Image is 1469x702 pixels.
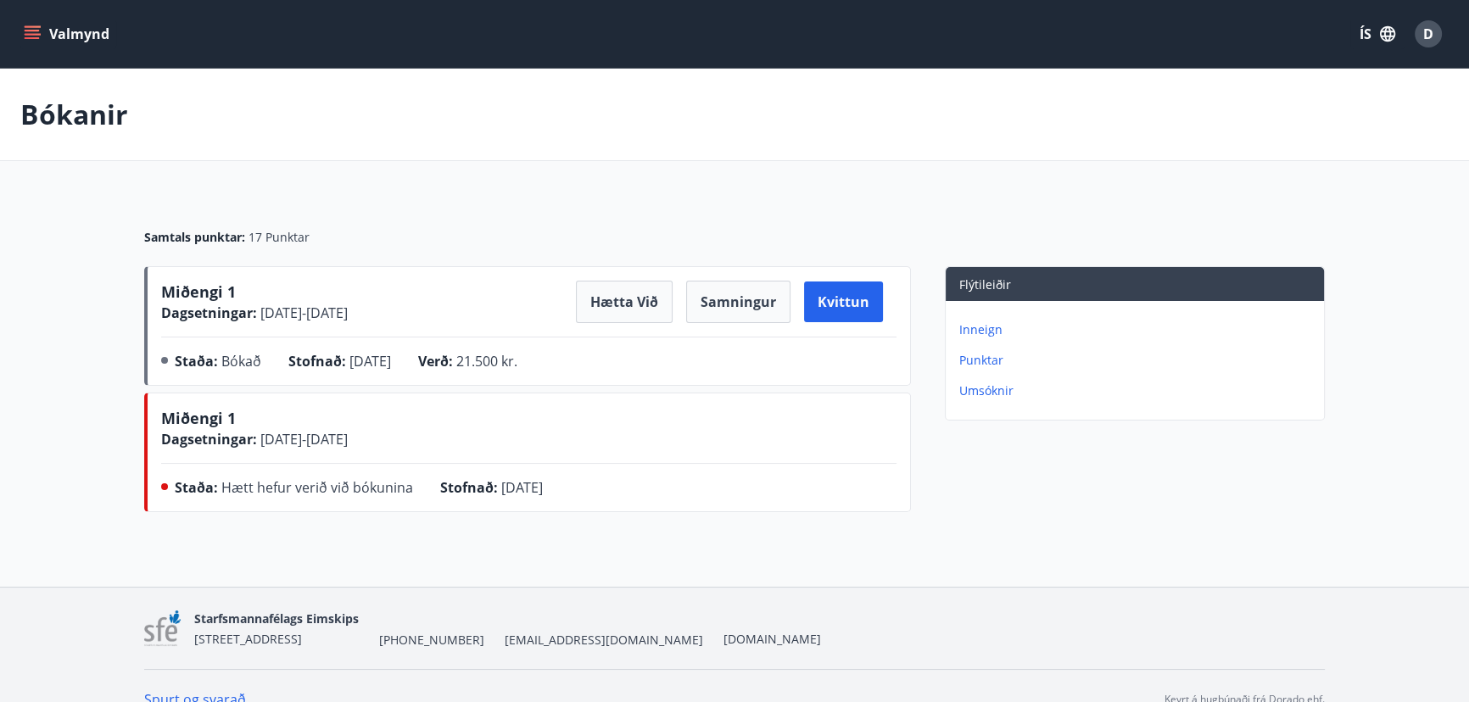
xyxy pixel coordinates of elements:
button: D [1408,14,1449,54]
span: Flýtileiðir [959,276,1011,292]
span: [DATE] - [DATE] [257,304,348,322]
span: Staða : [175,478,218,497]
span: Dagsetningar : [161,430,257,448]
p: Bókanir [20,96,128,133]
span: [PHONE_NUMBER] [379,632,484,649]
span: [STREET_ADDRESS] [194,631,302,647]
span: Staða : [175,352,218,370]
button: Samningur [686,281,790,323]
span: Hætt hefur verið við bókunina [221,478,413,497]
span: [EMAIL_ADDRESS][DOMAIN_NAME] [505,632,703,649]
p: Inneign [959,321,1317,338]
p: Umsóknir [959,382,1317,399]
span: [DATE] [501,478,543,497]
a: [DOMAIN_NAME] [723,631,821,647]
img: 7sa1LslLnpN6OqSLT7MqncsxYNiZGdZT4Qcjshc2.png [144,610,181,647]
span: Dagsetningar : [161,304,257,322]
span: Miðengi 1 [161,281,236,302]
span: Stofnað : [288,352,346,370]
button: Kvittun [804,281,883,322]
span: [DATE] - [DATE] [257,430,348,448]
span: D [1423,25,1433,43]
button: ÍS [1350,19,1405,49]
span: Verð : [418,352,453,370]
span: Samtals punktar : [144,229,245,246]
p: Punktar [959,352,1317,369]
span: 17 Punktar [249,229,310,246]
span: Bókað [221,352,261,370]
span: Starfsmannafélags Eimskips [194,610,359,627]
button: Hætta við [576,281,673,323]
span: Miðengi 1 [161,408,236,428]
button: menu [20,19,116,49]
span: 21.500 kr. [456,352,517,370]
span: [DATE] [349,352,391,370]
span: Stofnað : [440,478,498,497]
